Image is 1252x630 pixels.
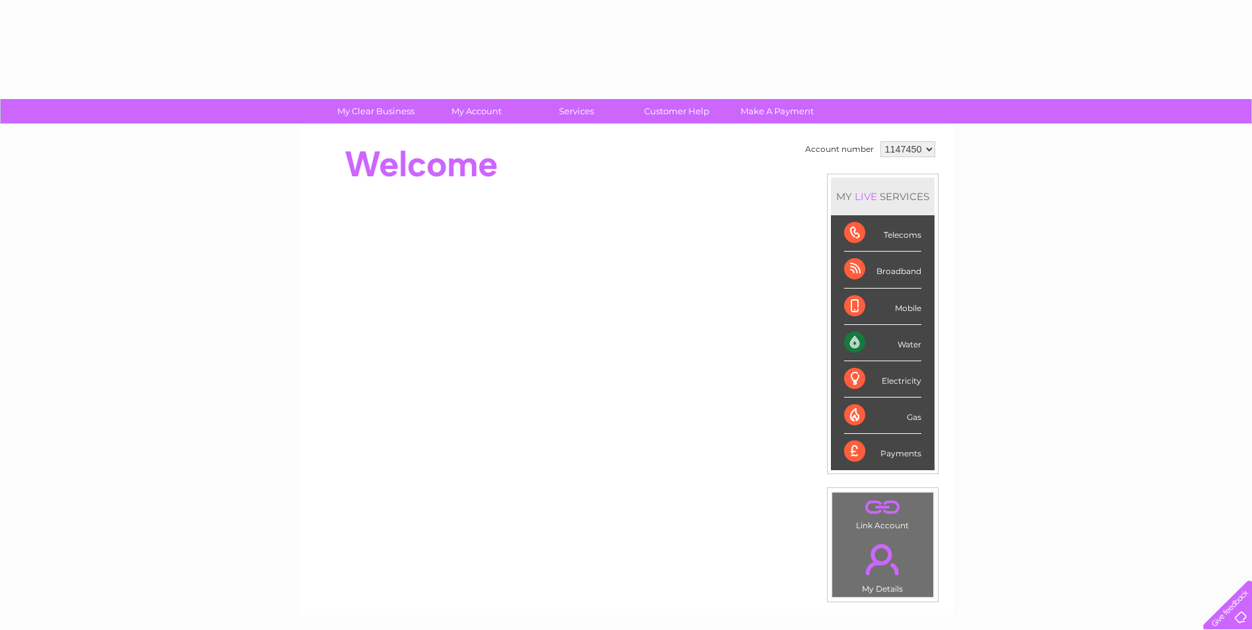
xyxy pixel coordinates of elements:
a: Make A Payment [723,99,832,123]
a: My Account [422,99,531,123]
div: Water [844,325,921,361]
div: Broadband [844,252,921,288]
div: Electricity [844,361,921,398]
a: Services [522,99,631,123]
td: Account number [802,138,877,160]
div: LIVE [852,190,880,203]
div: MY SERVICES [831,178,935,215]
td: My Details [832,533,934,598]
div: Telecoms [844,215,921,252]
div: Payments [844,434,921,470]
div: Mobile [844,289,921,325]
a: Customer Help [622,99,731,123]
td: Link Account [832,492,934,534]
a: . [836,536,930,582]
a: . [836,496,930,519]
div: Gas [844,398,921,434]
a: My Clear Business [321,99,430,123]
